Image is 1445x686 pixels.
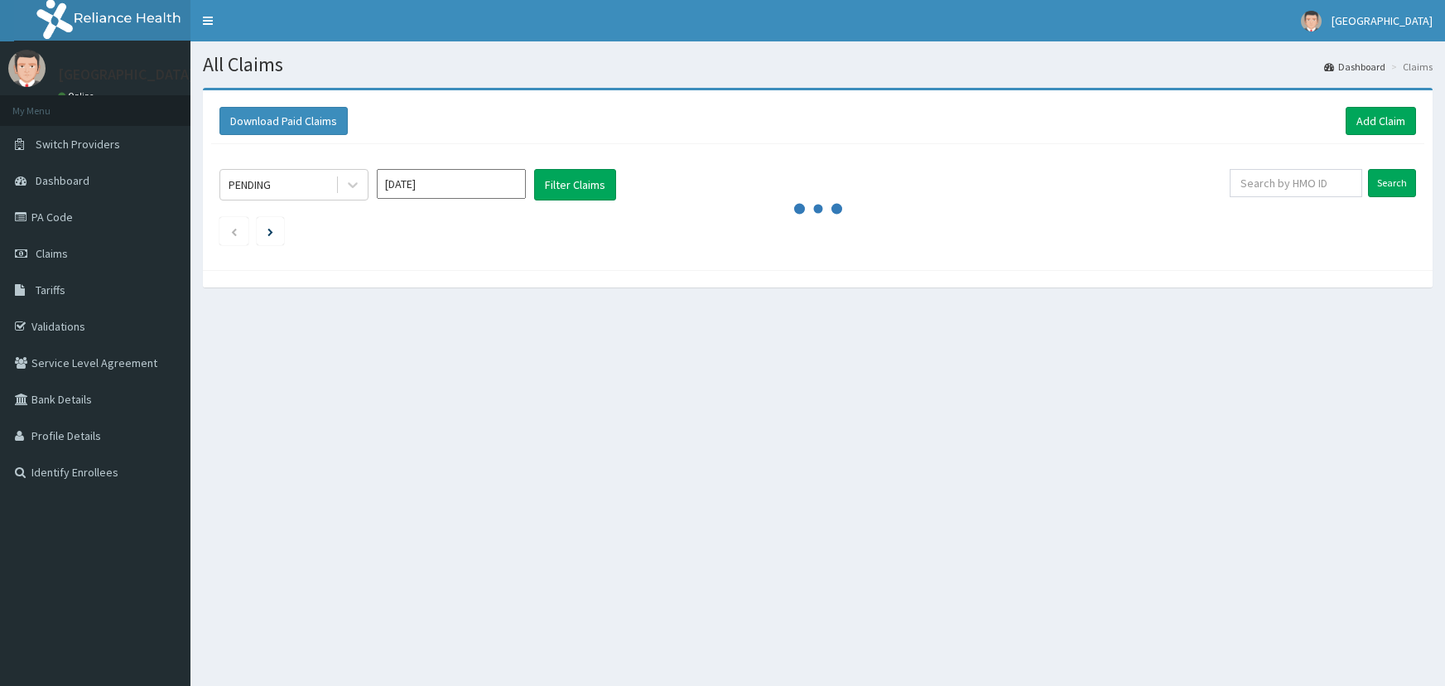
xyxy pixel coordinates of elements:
span: Dashboard [36,173,89,188]
svg: audio-loading [793,184,843,234]
input: Search [1368,169,1416,197]
input: Search by HMO ID [1230,169,1362,197]
li: Claims [1387,60,1433,74]
img: User Image [1301,11,1322,31]
input: Select Month and Year [377,169,526,199]
div: PENDING [229,176,271,193]
button: Download Paid Claims [219,107,348,135]
h1: All Claims [203,54,1433,75]
span: Claims [36,246,68,261]
a: Online [58,90,98,102]
a: Dashboard [1324,60,1385,74]
p: [GEOGRAPHIC_DATA] [58,67,195,82]
span: Switch Providers [36,137,120,152]
a: Add Claim [1346,107,1416,135]
a: Next page [267,224,273,239]
span: [GEOGRAPHIC_DATA] [1332,13,1433,28]
button: Filter Claims [534,169,616,200]
span: Tariffs [36,283,65,297]
a: Previous page [230,224,238,239]
img: User Image [8,50,46,87]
